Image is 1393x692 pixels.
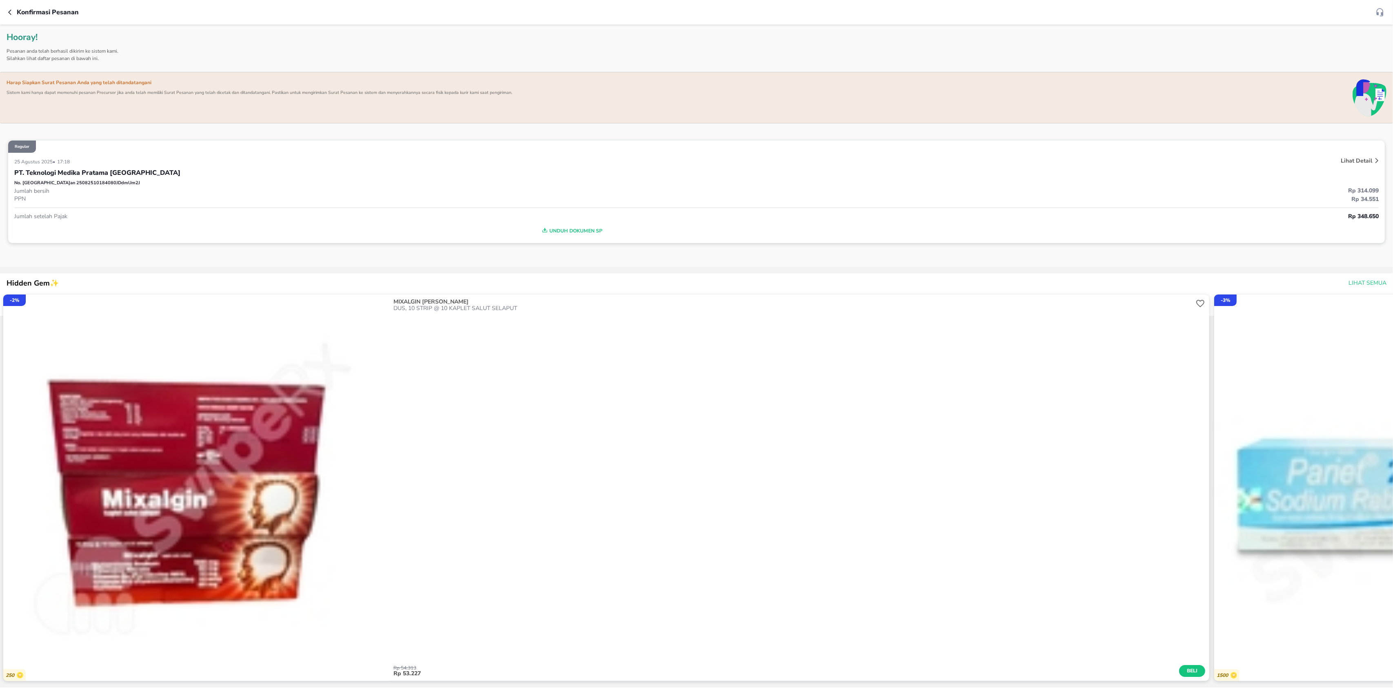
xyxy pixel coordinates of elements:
p: Rp 348.650 [697,212,1379,221]
p: DUS, 10 STRIP @ 10 KAPLET SALUT SELAPUT [393,305,1194,312]
p: MIXALGIN [PERSON_NAME] [393,299,1193,305]
p: - 3 % [1221,297,1230,304]
img: post-checkout [1353,79,1386,116]
p: Lihat Detail [1341,157,1372,165]
p: 250 [6,672,17,679]
p: - 2 % [10,297,19,304]
p: Rp 314.099 [697,186,1379,195]
p: Jumlah setelah Pajak [14,212,697,220]
button: Beli [1179,665,1205,677]
p: Reguler [15,144,29,150]
p: Jumlah bersih [14,187,697,195]
p: No. [GEOGRAPHIC_DATA]an 25082510184080JDdmUm2J [14,180,140,187]
span: Lihat Semua [1349,278,1386,288]
p: Rp 34.551 [697,195,1379,203]
p: Pesanan anda telah berhasil dikirim ke sistem kami. Silahkan lihat daftar pesanan di bawah ini. [7,44,125,65]
p: Rp 54.313 [393,665,1180,670]
p: 17:18 [57,158,72,165]
span: Beli [1185,667,1199,675]
p: PT. Teknologi Medika Pratama [GEOGRAPHIC_DATA] [14,168,180,178]
p: Konfirmasi pesanan [17,7,79,17]
p: 1500 [1217,672,1231,679]
span: Unduh Dokumen SP [18,225,1125,236]
img: ID113535-1.287b53b2-8bfe-4352-acbd-6ba91e4bc95a.jpeg [3,295,389,681]
button: Unduh Dokumen SP [14,225,1129,237]
p: Harap Siapkan Surat Pesanan Anda yang telah ditandatangani [7,79,926,89]
p: PPN [14,195,697,203]
button: Lihat Semua [1345,276,1388,291]
p: 25 Agustus 2025 • [14,158,57,165]
p: Hooray! [7,31,38,44]
p: Sistem kami hanya dapat memenuhi pesanan Precursor jika anda telah memiliki Surat Pesanan yang te... [7,89,926,99]
p: Rp 53.227 [393,670,1180,677]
